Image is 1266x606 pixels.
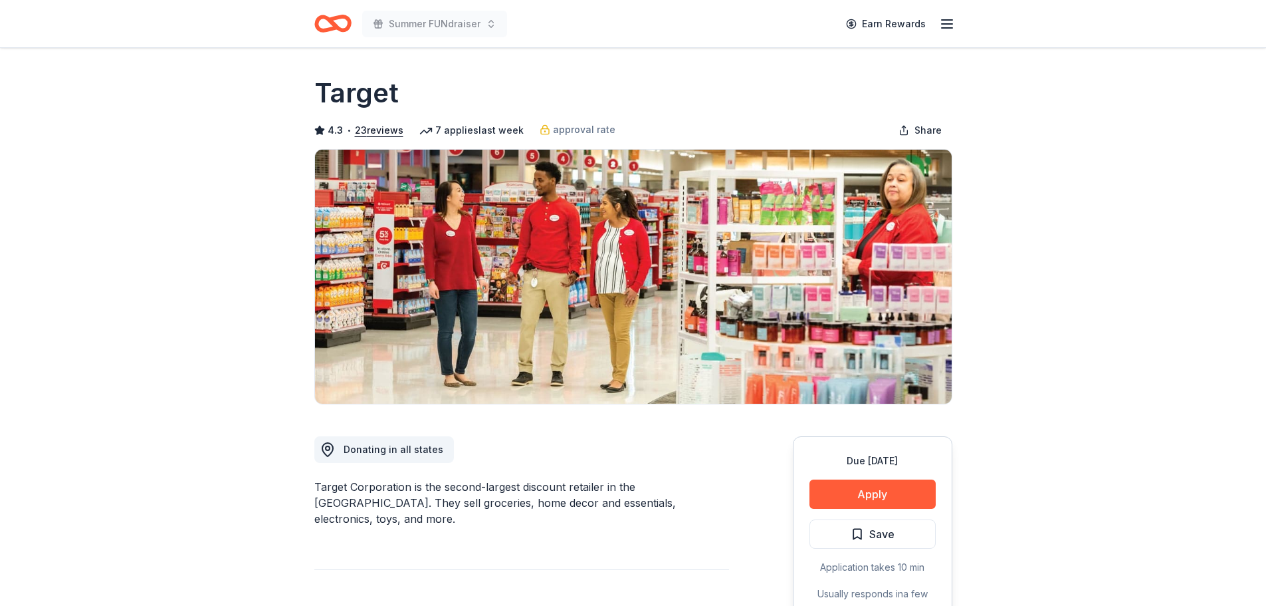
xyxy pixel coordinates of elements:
[888,117,952,144] button: Share
[315,150,952,404] img: Image for Target
[914,122,942,138] span: Share
[838,12,934,36] a: Earn Rewards
[553,122,615,138] span: approval rate
[419,122,524,138] div: 7 applies last week
[809,453,936,469] div: Due [DATE]
[809,480,936,509] button: Apply
[540,122,615,138] a: approval rate
[355,122,403,138] button: 23reviews
[328,122,343,138] span: 4.3
[389,16,480,32] span: Summer FUNdraiser
[346,125,351,136] span: •
[809,559,936,575] div: Application takes 10 min
[809,520,936,549] button: Save
[314,75,399,112] h1: Target
[869,526,895,543] span: Save
[314,8,352,39] a: Home
[362,11,507,37] button: Summer FUNdraiser
[344,444,443,455] span: Donating in all states
[314,479,729,527] div: Target Corporation is the second-largest discount retailer in the [GEOGRAPHIC_DATA]. They sell gr...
